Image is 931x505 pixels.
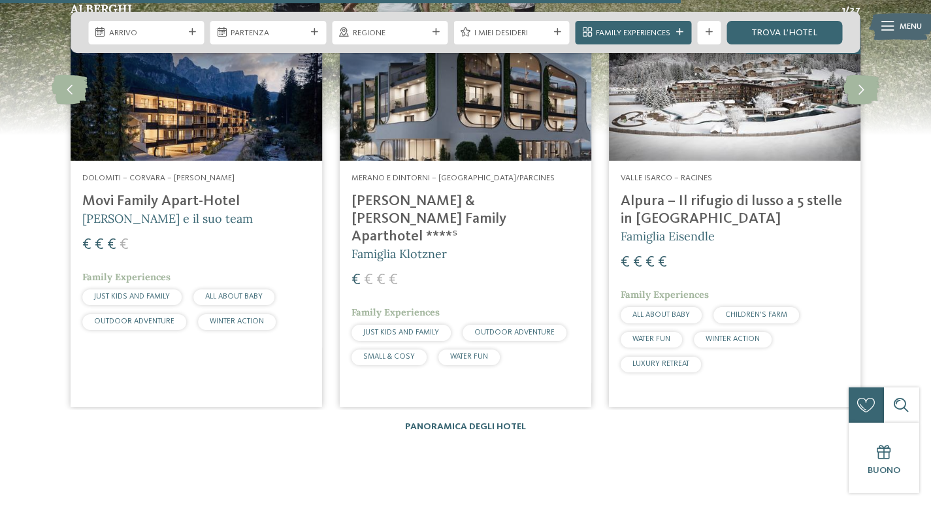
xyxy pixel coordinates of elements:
[849,3,860,16] span: 27
[94,318,174,325] span: OUTDOOR ADVENTURE
[389,272,398,288] span: €
[474,329,555,336] span: OUTDOOR ADVENTURE
[405,422,526,431] a: Panoramica degli hotel
[645,255,655,270] span: €
[231,27,305,39] span: Partenza
[353,27,427,39] span: Regione
[632,360,689,368] span: LUXURY RETREAT
[845,3,849,16] span: /
[621,193,849,228] h4: Alpura – Il rifugio di lusso a 5 stelle in [GEOGRAPHIC_DATA]
[351,246,447,261] span: Famiglia Klotzner
[120,237,129,253] span: €
[621,174,712,182] span: Valle Isarco – Racines
[95,237,104,253] span: €
[363,329,439,336] span: JUST KIDS AND FAMILY
[727,21,842,44] a: trova l’hotel
[82,193,310,210] h4: Movi Family Apart-Hotel
[82,211,253,226] span: [PERSON_NAME] e il suo team
[632,335,670,343] span: WATER FUN
[82,237,91,253] span: €
[340,19,591,160] img: La nostra filosofia: tutto il meglio per i bimbi!
[363,353,415,361] span: SMALL & COSY
[849,423,919,493] a: Buono
[82,271,171,283] span: Family Experiences
[596,27,670,39] span: Family Experiences
[340,19,591,407] a: La nostra filosofia: tutto il meglio per i bimbi! Merano e dintorni – [GEOGRAPHIC_DATA]/Parcines ...
[71,19,322,407] a: La nostra filosofia: tutto il meglio per i bimbi! Dolomiti – Corvara – [PERSON_NAME] Movi Family ...
[609,19,860,407] a: La nostra filosofia: tutto il meglio per i bimbi! Apertura inverno 2025 Valle Isarco – Racines Al...
[706,335,760,343] span: WINTER ACTION
[621,289,709,301] span: Family Experiences
[842,3,845,16] span: 1
[364,272,373,288] span: €
[351,193,580,246] h4: [PERSON_NAME] & [PERSON_NAME] Family Aparthotel ****ˢ
[621,255,630,270] span: €
[82,174,235,182] span: Dolomiti – Corvara – [PERSON_NAME]
[376,272,385,288] span: €
[658,255,667,270] span: €
[210,318,264,325] span: WINTER ACTION
[474,27,549,39] span: I miei desideri
[725,311,787,319] span: CHILDREN’S FARM
[109,27,184,39] span: Arrivo
[450,353,488,361] span: WATER FUN
[351,174,555,182] span: Merano e dintorni – [GEOGRAPHIC_DATA]/Parcines
[351,272,361,288] span: €
[351,306,440,318] span: Family Experiences
[632,311,690,319] span: ALL ABOUT BABY
[94,293,170,301] span: JUST KIDS AND FAMILY
[609,19,860,160] img: La nostra filosofia: tutto il meglio per i bimbi!
[621,229,715,244] span: Famiglia Eisendle
[633,255,642,270] span: €
[205,293,263,301] span: ALL ABOUT BABY
[71,19,322,160] img: La nostra filosofia: tutto il meglio per i bimbi!
[107,237,116,253] span: €
[71,1,132,16] span: Alberghi
[868,466,900,475] span: Buono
